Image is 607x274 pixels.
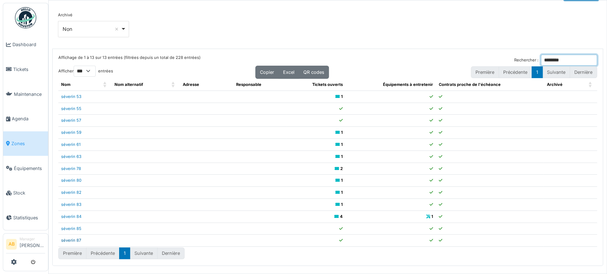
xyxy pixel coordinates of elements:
a: Tickets [3,57,48,82]
button: 1 [532,66,543,78]
b: 1 [341,130,343,135]
b: 1 [341,178,343,183]
div: Manager [20,236,45,242]
a: Agenda [3,106,48,131]
a: Zones [3,131,48,156]
a: séverin 87 [61,238,81,243]
b: 2 [340,166,343,171]
button: QR codes [299,66,329,79]
b: 1 [341,190,343,195]
a: séverin 83 [61,202,81,207]
span: Équipements [14,165,45,172]
span: Archivé [547,82,562,87]
b: 1 [341,202,343,207]
span: Nom alternatif [115,82,143,87]
span: Adresse [183,82,199,87]
button: 1 [119,247,130,259]
b: 1 [341,142,343,147]
a: Maintenance [3,82,48,106]
nav: pagination [58,247,185,259]
nav: pagination [471,66,597,78]
a: séverin 78 [61,166,81,171]
span: Nom: Activate to sort [103,79,107,91]
span: Excel [283,70,294,75]
span: Stock [13,190,45,196]
a: séverin 80 [61,178,81,183]
a: séverin 85 [61,226,81,231]
span: Équipements à entretenir [383,82,433,87]
label: Archivé [58,12,73,18]
span: Agenda [12,115,45,122]
button: Remove item: 'false' [113,26,120,33]
a: AB Manager[PERSON_NAME] [6,236,45,253]
a: séverin 82 [61,190,81,195]
a: Stock [3,181,48,205]
button: Copier [255,66,279,79]
div: Affichage de 1 à 13 sur 13 entrées (filtrées depuis un total de 228 entrées) [58,55,201,66]
span: Responsable [236,82,261,87]
label: Rechercher : [514,57,538,63]
div: Non [63,25,121,33]
span: Dashboard [12,41,45,48]
button: Excel [278,66,299,79]
a: séverin 55 [61,106,81,111]
select: Afficherentrées [74,66,96,77]
span: Contrats proche de l'échéance [439,82,501,87]
a: séverin 53 [61,94,81,99]
b: 1 [341,154,343,159]
b: 1 [341,94,343,99]
a: séverin 59 [61,130,81,135]
span: Copier [260,70,274,75]
a: Statistiques [3,205,48,230]
b: 4 [340,214,343,219]
span: Nom [61,82,70,87]
a: Équipements [3,156,48,181]
span: Nom alternatif: Activate to sort [171,79,176,91]
span: Maintenance [14,91,45,98]
b: 1 [431,214,433,219]
img: Badge_color-CXgf-gQk.svg [15,7,36,28]
span: QR codes [303,70,324,75]
span: Statistiques [13,214,45,221]
a: séverin 57 [61,118,81,123]
a: séverin 61 [61,142,81,147]
span: Archivé: Activate to sort [589,79,593,91]
a: Dashboard [3,32,48,57]
li: AB [6,239,17,250]
label: Afficher entrées [58,66,113,77]
a: séverin 63 [61,154,81,159]
a: séverin 84 [61,214,81,219]
span: Tickets ouverts [312,82,343,87]
span: Tickets [13,66,45,73]
li: [PERSON_NAME] [20,236,45,252]
span: Zones [11,140,45,147]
